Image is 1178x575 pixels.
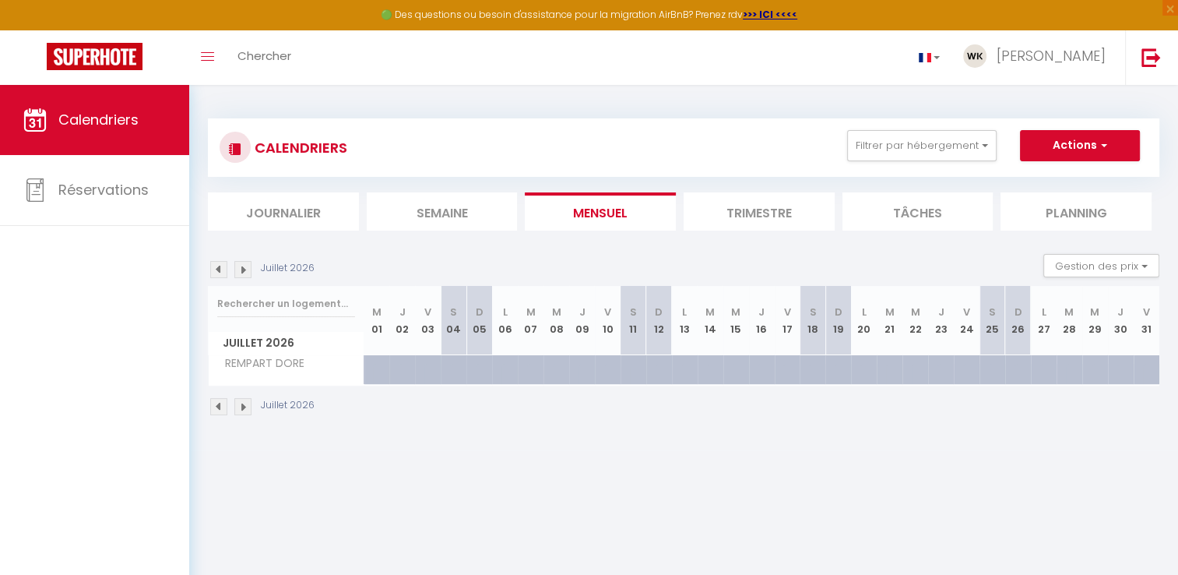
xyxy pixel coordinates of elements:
[705,305,715,319] abbr: M
[731,305,740,319] abbr: M
[800,286,825,355] th: 18
[1134,286,1159,355] th: 31
[1143,305,1150,319] abbr: V
[835,305,842,319] abbr: D
[997,46,1106,65] span: [PERSON_NAME]
[1031,286,1057,355] th: 27
[684,192,835,231] li: Trimestre
[954,286,979,355] th: 24
[503,305,508,319] abbr: L
[466,286,492,355] th: 05
[1117,305,1123,319] abbr: J
[743,8,797,21] a: >>> ICI <<<<
[595,286,621,355] th: 10
[1064,305,1074,319] abbr: M
[989,305,996,319] abbr: S
[518,286,543,355] th: 07
[364,286,390,355] th: 01
[251,130,347,165] h3: CALENDRIERS
[492,286,518,355] th: 06
[372,305,382,319] abbr: M
[682,305,687,319] abbr: L
[911,305,920,319] abbr: M
[672,286,698,355] th: 13
[1005,286,1031,355] th: 26
[1000,192,1152,231] li: Planning
[441,286,466,355] th: 04
[621,286,646,355] th: 11
[630,305,637,319] abbr: S
[847,130,997,161] button: Filtrer par hébergement
[261,398,315,413] p: Juillet 2026
[226,30,303,85] a: Chercher
[1108,286,1134,355] th: 30
[424,305,431,319] abbr: V
[655,305,663,319] abbr: D
[1082,286,1108,355] th: 29
[963,305,970,319] abbr: V
[389,286,415,355] th: 02
[938,305,944,319] abbr: J
[552,305,561,319] abbr: M
[698,286,723,355] th: 14
[208,192,359,231] li: Journalier
[885,305,895,319] abbr: M
[1090,305,1099,319] abbr: M
[963,44,986,68] img: ...
[415,286,441,355] th: 03
[526,305,536,319] abbr: M
[783,305,790,319] abbr: V
[367,192,518,231] li: Semaine
[209,332,364,355] span: Juillet 2026
[58,110,139,129] span: Calendriers
[825,286,851,355] th: 19
[851,286,877,355] th: 20
[1014,305,1022,319] abbr: D
[217,290,355,318] input: Rechercher un logement...
[775,286,800,355] th: 17
[569,286,595,355] th: 09
[951,30,1125,85] a: ... [PERSON_NAME]
[211,355,308,372] span: REMPART DORE
[646,286,672,355] th: 12
[1041,305,1046,319] abbr: L
[47,43,142,70] img: Super Booking
[261,261,315,276] p: Juillet 2026
[1141,48,1161,67] img: logout
[450,305,457,319] abbr: S
[877,286,902,355] th: 21
[399,305,406,319] abbr: J
[928,286,954,355] th: 23
[476,305,484,319] abbr: D
[543,286,569,355] th: 08
[758,305,765,319] abbr: J
[749,286,775,355] th: 16
[902,286,928,355] th: 22
[842,192,993,231] li: Tâches
[578,305,585,319] abbr: J
[604,305,611,319] abbr: V
[979,286,1005,355] th: 25
[237,48,291,64] span: Chercher
[862,305,867,319] abbr: L
[58,180,149,199] span: Réservations
[525,192,676,231] li: Mensuel
[809,305,816,319] abbr: S
[1020,130,1140,161] button: Actions
[723,286,749,355] th: 15
[1057,286,1082,355] th: 28
[1043,254,1159,277] button: Gestion des prix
